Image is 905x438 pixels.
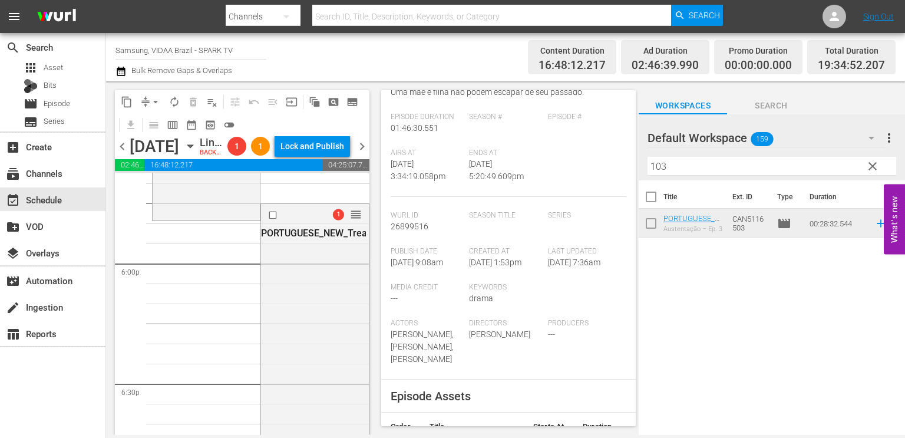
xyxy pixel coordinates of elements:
span: 26899516 [391,222,428,231]
span: calendar_view_week_outlined [167,119,179,131]
span: Media Credit [391,283,463,292]
span: chevron_left [115,139,130,154]
span: [PERSON_NAME],[PERSON_NAME],[PERSON_NAME] [391,330,454,364]
td: 00:28:32.544 [805,209,870,238]
span: Ingestion [6,301,20,315]
span: Automation [6,274,20,288]
span: subtitles_outlined [346,96,358,108]
span: chevron_right [355,139,369,154]
div: Ad Duration [632,42,699,59]
div: Lineup [200,136,223,149]
span: Bits [44,80,57,91]
span: Episode [777,216,791,230]
span: toggle_off [223,119,235,131]
span: Actors [391,319,463,328]
span: compress [140,96,151,108]
div: Content Duration [539,42,606,59]
span: Producers [548,319,620,328]
span: pageview_outlined [328,96,339,108]
span: [DATE] 5:20:49.609pm [469,159,524,181]
td: CAN5116503 [728,209,772,238]
span: Wurl Id [391,211,463,220]
span: Workspaces [639,98,727,113]
div: Total Duration [818,42,885,59]
span: reorder [350,208,362,221]
span: --- [548,330,555,339]
svg: Add to Schedule [874,217,887,230]
span: Bulk Remove Gaps & Overlaps [130,66,232,75]
span: Airs At [391,149,463,158]
span: 16:48:12.217 [539,59,606,73]
span: 159 [751,127,773,152]
div: BACKUP WILL DELIVER: [DATE] 1a (local) [200,149,223,157]
span: date_range_outlined [186,119,197,131]
button: more_vert [882,124,896,152]
span: Revert to Primary Episode [245,93,263,111]
span: Week Calendar View [163,116,182,134]
button: clear [863,156,881,175]
div: Default Workspace [648,121,886,154]
span: Episode [24,97,38,111]
span: clear [866,159,880,173]
div: Promo Duration [725,42,792,59]
span: [DATE] 7:36am [548,258,600,267]
span: Episode [44,98,70,110]
span: 00:00:00.000 [725,59,792,73]
span: Episode # [548,113,620,122]
div: PORTUGUESE_NEW_TreasuresOfTheHeart [261,228,365,239]
span: 1 [227,141,246,151]
span: Uma mãe e filha não podem escapar de seu passado. [391,87,584,97]
span: 02:46:39.990 [115,159,144,171]
span: 01:46:30.551 [391,123,438,133]
span: 02:46:39.990 [632,59,699,73]
a: Sign Out [863,12,894,21]
span: Search [689,5,720,26]
span: Series [44,116,65,127]
div: [DATE] [130,137,179,156]
span: Season Title [469,211,541,220]
span: auto_awesome_motion_outlined [309,96,321,108]
span: 04:25:07.793 [322,159,369,171]
span: Reports [6,327,20,341]
button: Open Feedback Widget [884,184,905,254]
button: reorder [350,208,362,220]
span: [DATE] 3:34:19.058pm [391,159,445,181]
span: layers [6,246,20,261]
span: content_copy [121,96,133,108]
span: Channels [6,167,20,181]
span: Created At [469,247,541,256]
a: PORTUGUESE_NEW_Austentatious Ep 103 [663,214,721,241]
div: Bits [24,79,38,93]
button: Search [671,5,723,26]
th: Title [663,180,725,213]
span: 1 [333,209,344,220]
span: Series [548,211,620,220]
span: Search [6,41,20,55]
span: Refresh All Search Blocks [301,90,324,113]
span: Search [727,98,815,113]
div: Austentação – Ep. 3 [663,225,723,233]
button: Lock and Publish [275,136,350,157]
span: drama [469,294,493,303]
span: Episode Assets [391,389,471,403]
span: Month Calendar View [182,116,201,134]
span: Remove Gaps & Overlaps [136,93,165,111]
span: --- [391,294,398,303]
span: Publish Date [391,247,463,256]
span: Last Updated [548,247,620,256]
span: arrow_drop_down [150,96,161,108]
span: Asset [44,62,63,74]
span: apps [24,61,38,75]
span: menu [7,9,21,24]
span: [DATE] 1:53pm [469,258,521,267]
span: more_vert [882,131,896,145]
span: Download as CSV [117,113,140,136]
span: 16:48:12.217 [144,159,322,171]
span: event_available [6,193,20,208]
span: VOD [6,220,20,234]
span: Directors [469,319,541,328]
th: Ext. ID [725,180,770,213]
span: Create [6,140,20,154]
span: Keywords [469,283,541,292]
span: Series [24,115,38,129]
